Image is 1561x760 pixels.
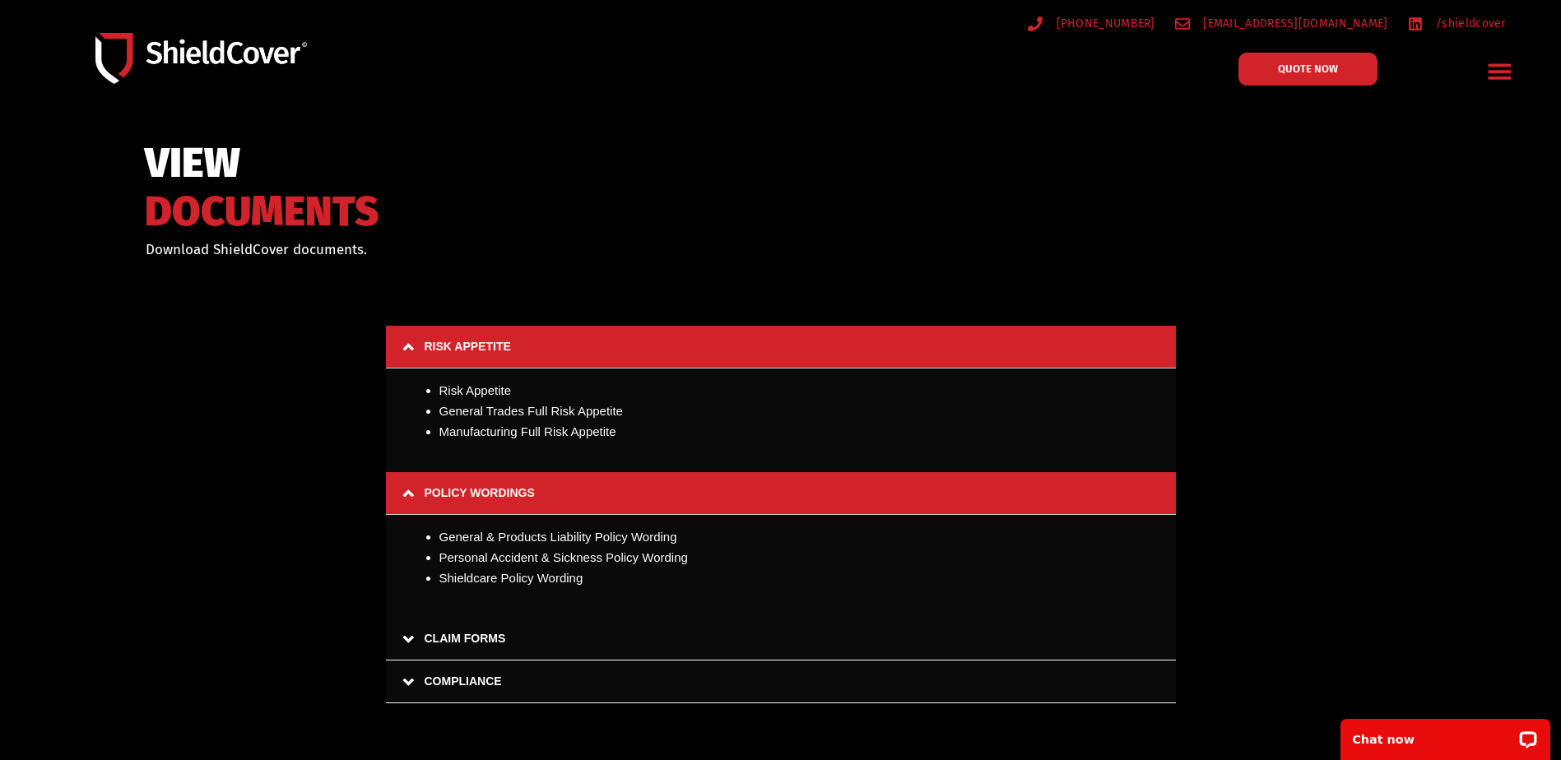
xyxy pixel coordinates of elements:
a: [EMAIL_ADDRESS][DOMAIN_NAME] [1175,13,1388,34]
div: Menu Toggle [1480,52,1519,90]
a: POLICY WORDINGS [386,472,1176,515]
span: /shieldcover [1432,13,1506,34]
a: QUOTE NOW [1238,53,1377,86]
a: [PHONE_NUMBER] [1028,13,1155,34]
a: Personal Accident & Sickness Policy Wording [439,550,688,564]
a: General Trades Full Risk Appetite [439,404,623,418]
a: RISK APPETITE [386,326,1176,368]
iframe: LiveChat chat widget [1330,708,1561,760]
img: Shield-Cover-Underwriting-Australia-logo-full [95,33,307,85]
a: Manufacturing Full Risk Appetite [439,424,616,438]
span: VIEW [145,146,379,180]
a: Risk Appetite [439,383,512,397]
a: Shieldcare Policy Wording [439,571,583,585]
span: [PHONE_NUMBER] [1052,13,1155,34]
a: /shieldcover [1408,13,1506,34]
span: [EMAIL_ADDRESS][DOMAIN_NAME] [1199,13,1387,34]
span: QUOTE NOW [1278,63,1338,74]
p: Download ShieldCover documents. [146,239,760,261]
a: COMPLIANCE [386,660,1176,703]
a: CLAIM FORMS [386,618,1176,660]
a: General & Products Liability Policy Wording [439,530,677,544]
